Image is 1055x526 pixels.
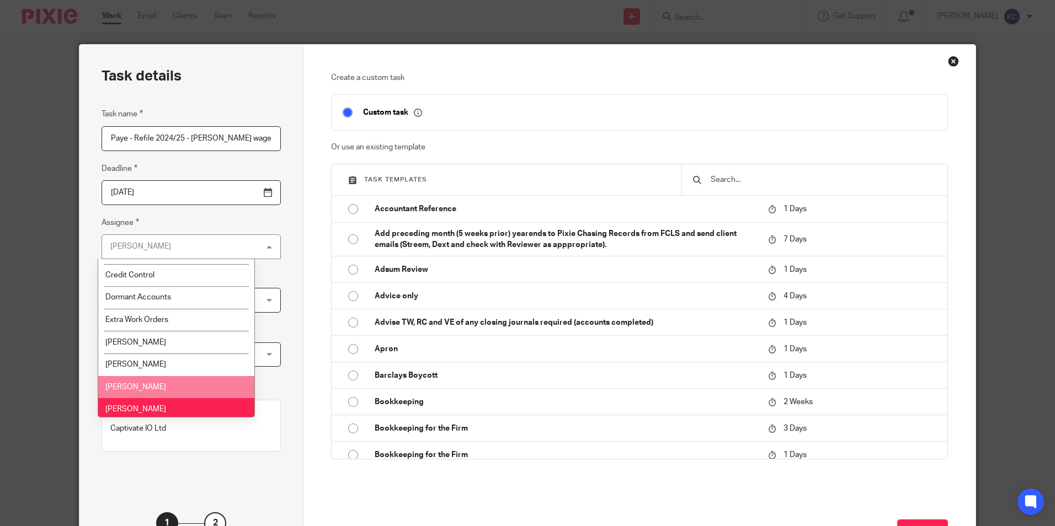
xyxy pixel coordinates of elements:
p: Adsum Review [375,264,757,275]
p: Captivate IO Ltd [110,423,272,434]
p: Barclays Boycott [375,370,757,381]
span: 1 Days [784,266,807,273]
span: 1 Days [784,372,807,379]
p: Bookkeeping for the Firm [375,423,757,434]
span: 1 Days [784,345,807,353]
label: Assignee [102,216,139,229]
span: [PERSON_NAME] [105,361,166,368]
span: [PERSON_NAME] [105,383,166,391]
span: Extra Work Orders [105,316,168,324]
input: Search... [710,174,936,186]
span: 1 Days [784,451,807,459]
span: [PERSON_NAME] [105,405,166,413]
p: Or use an existing template [331,142,947,153]
p: Advise TW, RC and VE of any closing journals required (accounts completed) [375,317,757,328]
input: Pick a date [102,180,281,205]
p: Advice only [375,291,757,302]
label: Task name [102,108,143,120]
label: Deadline [102,162,137,175]
span: 1 Days [784,205,807,213]
p: Bookkeeping for the Firm [375,449,757,460]
p: Accountant Reference [375,203,757,214]
span: 1 Days [784,319,807,326]
span: Task templates [364,176,427,183]
div: Close this dialog window [948,56,959,67]
p: Custom task [363,108,422,117]
h2: Task details [102,67,182,85]
span: Dormant Accounts [105,293,171,301]
span: 4 Days [784,292,807,300]
span: 3 Days [784,425,807,432]
span: [PERSON_NAME] [105,339,166,346]
span: Credit Control [105,271,154,279]
p: Add preceding month (5 weeks prior) yearends to Pixie Chasing Records from FCLS and send client e... [375,228,757,251]
span: 7 Days [784,235,807,243]
div: [PERSON_NAME] [110,243,171,250]
p: Apron [375,343,757,355]
p: Bookkeeping [375,396,757,407]
input: Task name [102,126,281,151]
p: Create a custom task [331,72,947,83]
span: 2 Weeks [784,398,813,406]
